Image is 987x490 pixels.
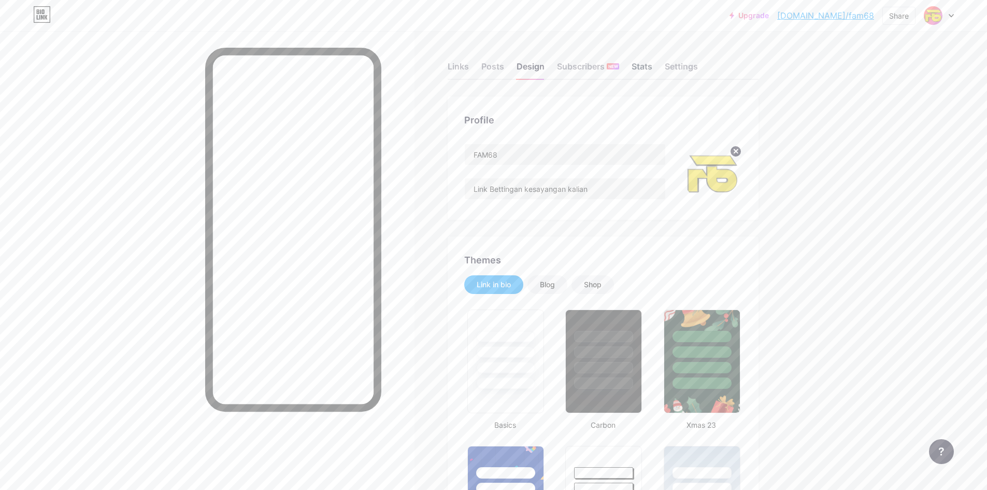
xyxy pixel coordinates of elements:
span: NEW [608,63,618,69]
div: Xmas 23 [661,419,742,430]
div: Profile [464,113,742,127]
a: Upgrade [729,11,769,20]
div: Link in bio [477,279,511,290]
div: Carbon [562,419,643,430]
div: Subscribers [557,60,619,79]
a: [DOMAIN_NAME]/fam68 [777,9,874,22]
div: Posts [481,60,504,79]
div: Stats [632,60,652,79]
div: Design [517,60,545,79]
div: Settings [665,60,698,79]
input: Bio [465,178,665,199]
div: Themes [464,253,742,267]
div: Share [889,10,909,21]
img: fam68 [923,6,943,25]
img: fam68 [682,144,742,203]
div: Links [448,60,469,79]
div: Basics [464,419,546,430]
div: Shop [584,279,602,290]
div: Blog [540,279,555,290]
input: Name [465,144,665,165]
